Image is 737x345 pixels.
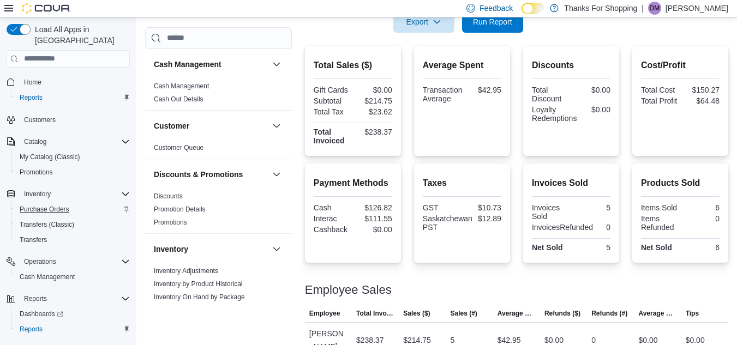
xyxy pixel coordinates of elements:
div: $150.27 [682,86,720,94]
div: Interac [314,214,351,223]
button: Catalog [20,135,51,148]
h2: Products Sold [641,177,720,190]
img: Cova [22,3,71,14]
button: Transfers [11,232,134,247]
span: Export [400,11,448,33]
button: Reports [11,322,134,337]
button: Run Report [462,11,523,33]
div: 5 [573,243,610,252]
button: Reports [11,90,134,105]
span: Employee [309,309,340,318]
button: My Catalog (Classic) [11,149,134,165]
div: Invoices Sold [532,203,569,221]
strong: Total Invoiced [314,128,345,145]
div: Transaction Average [423,86,463,103]
a: Dashboards [15,307,68,320]
strong: Net Sold [641,243,672,252]
div: InvoicesRefunded [532,223,593,232]
div: $42.95 [466,86,501,94]
span: Promotions [154,218,187,227]
a: Customers [20,113,60,126]
span: Customers [20,113,130,126]
div: Total Discount [532,86,569,103]
button: Reports [20,292,51,305]
span: Promotions [15,166,130,179]
span: Transfers [15,233,130,246]
h2: Taxes [423,177,501,190]
a: Cash Out Details [154,95,203,103]
button: Transfers (Classic) [11,217,134,232]
div: Total Cost [641,86,678,94]
h2: Cost/Profit [641,59,720,72]
span: Refunds (#) [591,309,627,318]
div: $12.89 [477,214,501,223]
strong: Net Sold [532,243,563,252]
a: Promotions [15,166,57,179]
button: Inventory [154,244,268,255]
button: Catalog [2,134,134,149]
span: Reports [20,325,43,334]
span: Purchase Orders [15,203,130,216]
button: Discounts & Promotions [270,168,283,181]
h2: Invoices Sold [532,177,610,190]
button: Purchase Orders [11,202,134,217]
span: Promotions [20,168,53,177]
div: $0.00 [355,86,392,94]
a: Cash Management [15,270,79,283]
h3: Discounts & Promotions [154,169,243,180]
button: Export [393,11,454,33]
span: Reports [15,91,130,104]
h3: Employee Sales [305,283,392,296]
span: Dark Mode [522,14,522,15]
button: Customer [154,120,268,131]
div: $23.62 [355,107,392,116]
h2: Average Spent [423,59,501,72]
span: Cash Management [20,273,75,281]
a: Transfers [15,233,51,246]
p: | [642,2,644,15]
a: Promotion Details [154,205,206,213]
span: Run Report [473,16,512,27]
span: Dashboards [20,310,63,318]
span: Promotion Details [154,205,206,214]
div: 6 [682,243,720,252]
h2: Total Sales ($) [314,59,392,72]
div: $126.82 [355,203,392,212]
span: Inventory [24,190,51,198]
h3: Customer [154,120,189,131]
span: Inventory On Hand by Package [154,293,245,301]
button: Operations [20,255,61,268]
span: Catalog [20,135,130,148]
span: Home [24,78,41,87]
div: Discounts & Promotions [145,190,292,233]
span: My Catalog (Classic) [15,150,130,164]
span: Load All Apps in [GEOGRAPHIC_DATA] [31,24,130,46]
div: 0 [597,223,610,232]
a: Customer Queue [154,144,203,152]
button: Home [2,74,134,90]
span: Cash Management [15,270,130,283]
div: Items Refunded [641,214,678,232]
div: Cashback [314,225,351,234]
div: Total Profit [641,96,678,105]
span: Sales (#) [450,309,477,318]
div: Dustin Miller [648,2,661,15]
span: Transfers (Classic) [15,218,130,231]
span: Purchase Orders [20,205,69,214]
a: Inventory On Hand by Product [154,306,242,314]
span: Inventory by Product Historical [154,280,243,288]
p: [PERSON_NAME] [666,2,728,15]
span: Cash Management [154,82,209,90]
button: Customers [2,112,134,128]
div: $10.73 [464,203,501,212]
span: Customer Queue [154,143,203,152]
span: Operations [24,257,56,266]
span: Inventory [20,187,130,201]
span: Average Sale [498,309,536,318]
div: $238.37 [355,128,392,136]
div: $64.48 [682,96,720,105]
div: Items Sold [641,203,678,212]
span: Reports [20,292,130,305]
a: Inventory On Hand by Package [154,293,245,301]
div: Gift Cards [314,86,351,94]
